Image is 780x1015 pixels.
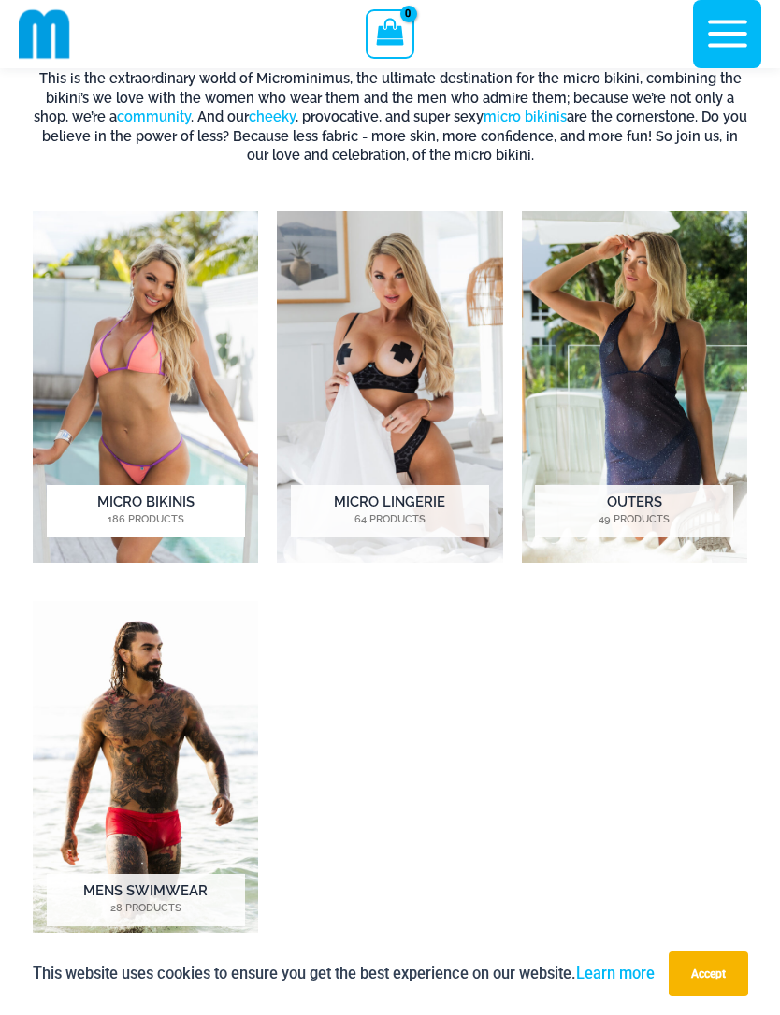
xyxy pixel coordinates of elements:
mark: 64 Products [291,512,489,528]
a: micro bikinis [484,108,567,124]
img: Mens Swimwear [33,601,258,951]
button: Accept [669,951,748,996]
mark: 49 Products [535,512,733,528]
h2: Micro Lingerie [291,485,489,537]
a: community [117,108,191,124]
a: Visit product category Mens Swimwear [33,601,258,951]
img: Outers [522,211,747,562]
p: This website uses cookies to ensure you get the best experience on our website. [33,961,655,986]
a: cheeky [249,108,296,124]
h2: Outers [535,485,733,537]
img: Micro Lingerie [277,211,502,562]
mark: 28 Products [47,901,245,917]
h6: This is the extraordinary world of Microminimus, the ultimate destination for the micro bikini, c... [33,69,747,164]
a: View Shopping Cart, empty [366,9,413,58]
img: cropped mm emblem [19,8,70,60]
a: Visit product category Micro Lingerie [277,211,502,562]
a: Visit product category Micro Bikinis [33,211,258,562]
mark: 186 Products [47,512,245,528]
a: Visit product category Outers [522,211,747,562]
h2: Mens Swimwear [47,874,245,926]
img: Micro Bikinis [33,211,258,562]
h2: Micro Bikinis [47,485,245,537]
a: Learn more [576,965,655,982]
